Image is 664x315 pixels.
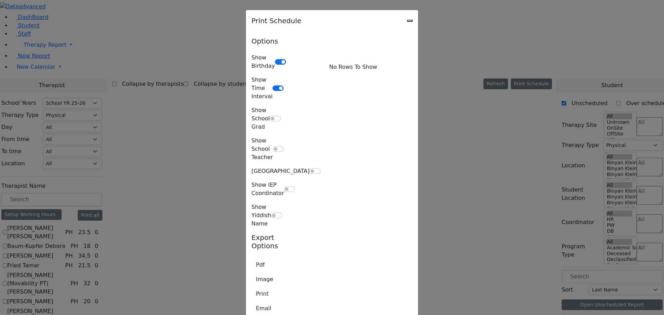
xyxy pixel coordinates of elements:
[251,258,269,271] button: Pdf
[251,287,273,300] button: Print
[251,203,271,228] label: Show Yiddish Name
[329,63,377,71] span: No Rows To Show
[251,181,284,197] label: Show IEP Coordinator
[251,137,273,161] label: Show School Teacher
[251,16,301,26] h5: Print Schedule
[251,106,270,131] label: Show School Grad
[251,167,310,175] label: [GEOGRAPHIC_DATA]
[251,37,286,45] h5: Options
[251,233,286,250] h5: Export Options
[251,54,275,70] label: Show Birthday
[251,273,278,286] button: Image
[251,302,276,315] button: Email
[407,20,413,22] button: Close
[251,76,273,101] label: Show Time Interval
